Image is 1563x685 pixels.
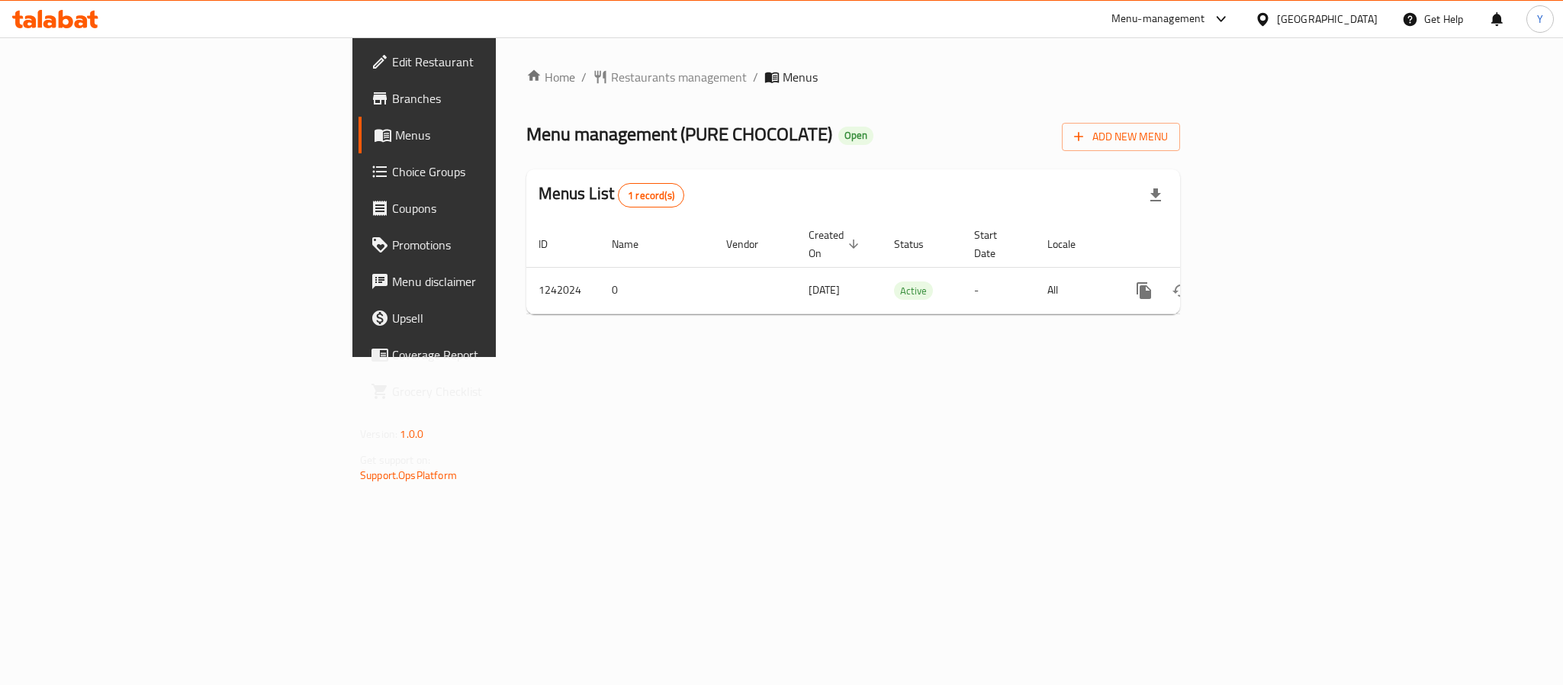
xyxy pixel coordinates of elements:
[359,300,613,336] a: Upsell
[593,68,747,86] a: Restaurants management
[392,53,601,71] span: Edit Restaurant
[392,162,601,181] span: Choice Groups
[539,182,684,207] h2: Menus List
[526,221,1285,314] table: enhanced table
[359,153,613,190] a: Choice Groups
[753,68,758,86] li: /
[359,190,613,227] a: Coupons
[611,68,747,86] span: Restaurants management
[619,188,683,203] span: 1 record(s)
[1126,272,1163,309] button: more
[618,183,684,207] div: Total records count
[809,280,840,300] span: [DATE]
[1137,177,1174,214] div: Export file
[1277,11,1378,27] div: [GEOGRAPHIC_DATA]
[359,117,613,153] a: Menus
[392,382,601,400] span: Grocery Checklist
[894,235,944,253] span: Status
[612,235,658,253] span: Name
[392,199,601,217] span: Coupons
[838,127,873,145] div: Open
[526,68,1180,86] nav: breadcrumb
[962,267,1035,314] td: -
[838,129,873,142] span: Open
[360,450,430,470] span: Get support on:
[1074,127,1168,146] span: Add New Menu
[1047,235,1095,253] span: Locale
[359,336,613,373] a: Coverage Report
[894,282,933,300] span: Active
[359,80,613,117] a: Branches
[600,267,714,314] td: 0
[974,226,1017,262] span: Start Date
[1035,267,1114,314] td: All
[359,263,613,300] a: Menu disclaimer
[809,226,864,262] span: Created On
[539,235,568,253] span: ID
[392,272,601,291] span: Menu disclaimer
[526,117,832,151] span: Menu management ( PURE CHOCOLATE )
[726,235,778,253] span: Vendor
[400,424,423,444] span: 1.0.0
[360,465,457,485] a: Support.OpsPlatform
[894,281,933,300] div: Active
[1114,221,1285,268] th: Actions
[783,68,818,86] span: Menus
[359,227,613,263] a: Promotions
[1062,123,1180,151] button: Add New Menu
[1163,272,1199,309] button: Change Status
[395,126,601,144] span: Menus
[360,424,397,444] span: Version:
[1537,11,1543,27] span: Y
[392,89,601,108] span: Branches
[392,309,601,327] span: Upsell
[359,43,613,80] a: Edit Restaurant
[392,346,601,364] span: Coverage Report
[392,236,601,254] span: Promotions
[1111,10,1205,28] div: Menu-management
[359,373,613,410] a: Grocery Checklist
